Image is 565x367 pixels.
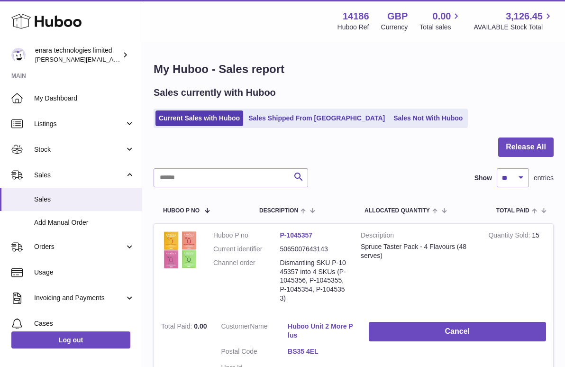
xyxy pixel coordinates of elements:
[433,10,451,23] span: 0.00
[259,208,298,214] span: Description
[161,231,199,269] img: 1747669083.jpeg
[337,23,369,32] div: Huboo Ref
[498,138,554,157] button: Release All
[474,10,554,32] a: 3,126.45 AVAILABLE Stock Total
[221,322,250,330] span: Customer
[34,294,125,303] span: Invoicing and Payments
[361,231,474,242] strong: Description
[34,242,125,251] span: Orders
[11,48,26,62] img: Dee@enara.co
[474,174,492,183] label: Show
[280,245,347,254] dd: 5065007643143
[34,119,125,128] span: Listings
[280,258,347,303] dd: Dismantling SKU P-1045357 into 4 SKUs (P-1045356, P-1045355, P-1045354, P-1045353)
[213,231,280,240] dt: Huboo P no
[288,347,355,356] a: BS35 4EL
[361,242,474,260] div: Spruce Taster Pack - 4 Flavours (48 serves)
[245,110,388,126] a: Sales Shipped From [GEOGRAPHIC_DATA]
[154,62,554,77] h1: My Huboo - Sales report
[34,195,135,204] span: Sales
[194,322,207,330] span: 0.00
[221,347,288,358] dt: Postal Code
[34,319,135,328] span: Cases
[11,331,130,349] a: Log out
[154,86,276,99] h2: Sales currently with Huboo
[387,10,408,23] strong: GBP
[506,10,543,23] span: 3,126.45
[419,10,462,32] a: 0.00 Total sales
[34,94,135,103] span: My Dashboard
[381,23,408,32] div: Currency
[390,110,466,126] a: Sales Not With Huboo
[288,322,355,340] a: Huboo Unit 2 More Plus
[481,224,553,315] td: 15
[35,46,120,64] div: enara technologies limited
[163,208,200,214] span: Huboo P no
[221,322,288,342] dt: Name
[161,322,194,332] strong: Total Paid
[213,245,280,254] dt: Current identifier
[213,258,280,303] dt: Channel order
[365,208,430,214] span: ALLOCATED Quantity
[34,268,135,277] span: Usage
[369,322,546,341] button: Cancel
[419,23,462,32] span: Total sales
[534,174,554,183] span: entries
[280,231,313,239] a: P-1045357
[35,55,190,63] span: [PERSON_NAME][EMAIL_ADDRESS][DOMAIN_NAME]
[34,171,125,180] span: Sales
[155,110,243,126] a: Current Sales with Huboo
[496,208,529,214] span: Total paid
[34,145,125,154] span: Stock
[343,10,369,23] strong: 14186
[488,231,532,241] strong: Quantity Sold
[34,218,135,227] span: Add Manual Order
[474,23,554,32] span: AVAILABLE Stock Total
